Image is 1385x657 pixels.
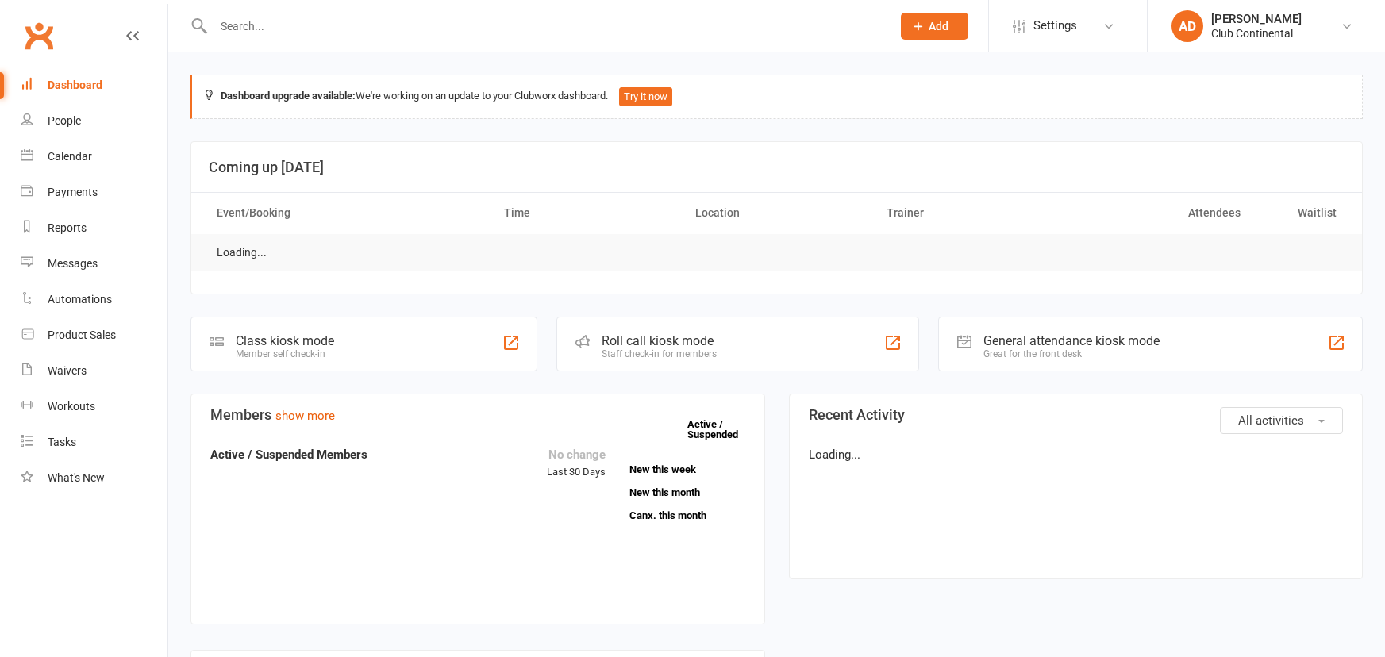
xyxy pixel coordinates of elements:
a: Automations [21,282,167,317]
span: All activities [1238,413,1304,428]
h3: Coming up [DATE] [209,159,1345,175]
div: Roll call kiosk mode [602,333,717,348]
a: Calendar [21,139,167,175]
a: New this week [629,464,745,474]
a: Messages [21,246,167,282]
th: Time [490,193,681,233]
div: Product Sales [48,328,116,341]
div: Club Continental [1211,26,1302,40]
a: Dashboard [21,67,167,103]
span: Settings [1033,8,1077,44]
div: Tasks [48,436,76,448]
div: What's New [48,471,105,484]
a: New this month [629,487,745,498]
div: Messages [48,257,98,270]
strong: Active / Suspended Members [210,448,367,462]
a: People [21,103,167,139]
button: Add [901,13,968,40]
div: Last 30 Days [547,445,606,481]
h3: Recent Activity [809,407,1344,423]
a: show more [275,409,335,423]
input: Search... [209,15,880,37]
a: Reports [21,210,167,246]
p: Loading... [809,445,1344,464]
div: AD [1171,10,1203,42]
div: Reports [48,221,87,234]
th: Waitlist [1255,193,1351,233]
a: Active / Suspended [687,407,757,451]
div: Dashboard [48,79,102,91]
div: People [48,114,81,127]
a: Workouts [21,389,167,425]
th: Location [681,193,872,233]
div: Class kiosk mode [236,333,334,348]
div: Member self check-in [236,348,334,359]
a: Product Sales [21,317,167,353]
td: Loading... [202,234,281,271]
button: All activities [1220,407,1343,434]
a: Tasks [21,425,167,460]
div: We're working on an update to your Clubworx dashboard. [190,75,1363,119]
div: General attendance kiosk mode [983,333,1160,348]
h3: Members [210,407,745,423]
th: Trainer [872,193,1064,233]
a: Clubworx [19,16,59,56]
a: What's New [21,460,167,496]
div: Automations [48,293,112,305]
div: [PERSON_NAME] [1211,12,1302,26]
div: Great for the front desk [983,348,1160,359]
th: Event/Booking [202,193,490,233]
span: Add [929,20,948,33]
div: No change [547,445,606,464]
button: Try it now [619,87,672,106]
div: Calendar [48,150,92,163]
div: Staff check-in for members [602,348,717,359]
a: Canx. this month [629,510,745,521]
strong: Dashboard upgrade available: [221,90,356,102]
a: Payments [21,175,167,210]
a: Waivers [21,353,167,389]
div: Waivers [48,364,87,377]
div: Payments [48,186,98,198]
div: Workouts [48,400,95,413]
th: Attendees [1064,193,1255,233]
